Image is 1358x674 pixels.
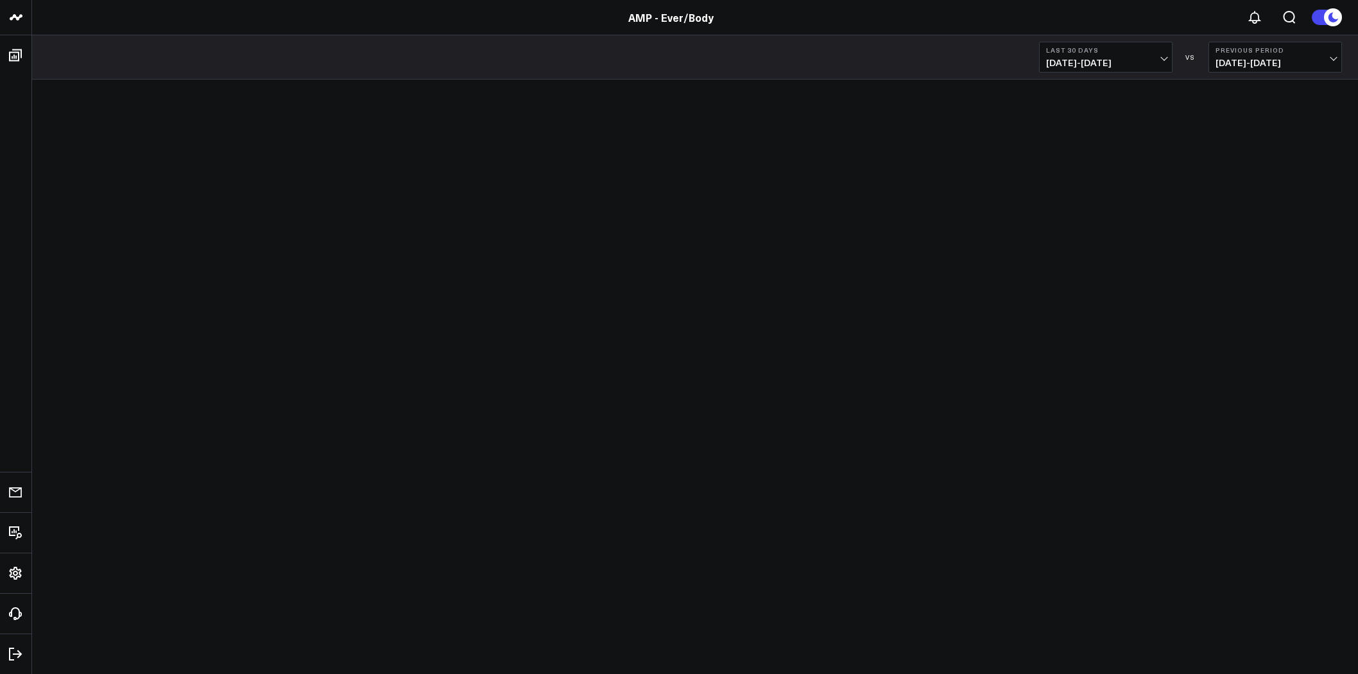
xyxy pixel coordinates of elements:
[1039,42,1173,73] button: Last 30 Days[DATE]-[DATE]
[1046,46,1165,54] b: Last 30 Days
[1216,58,1335,68] span: [DATE] - [DATE]
[1046,58,1165,68] span: [DATE] - [DATE]
[1208,42,1342,73] button: Previous Period[DATE]-[DATE]
[1216,46,1335,54] b: Previous Period
[1179,53,1202,61] div: VS
[628,10,714,24] a: AMP - Ever/Body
